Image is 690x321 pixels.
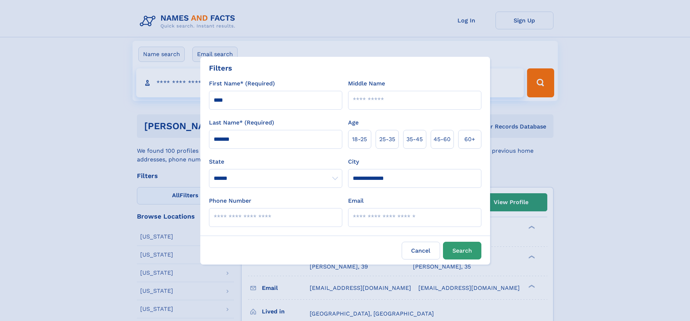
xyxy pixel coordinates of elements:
label: Middle Name [348,79,385,88]
div: Filters [209,63,232,73]
label: State [209,157,342,166]
button: Search [443,242,481,259]
span: 45‑60 [434,135,451,144]
label: Phone Number [209,197,251,205]
label: Age [348,118,359,127]
label: City [348,157,359,166]
span: 18‑25 [352,135,367,144]
span: 60+ [464,135,475,144]
label: First Name* (Required) [209,79,275,88]
label: Last Name* (Required) [209,118,274,127]
span: 25‑35 [379,135,395,144]
span: 35‑45 [406,135,423,144]
label: Email [348,197,364,205]
label: Cancel [402,242,440,259]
